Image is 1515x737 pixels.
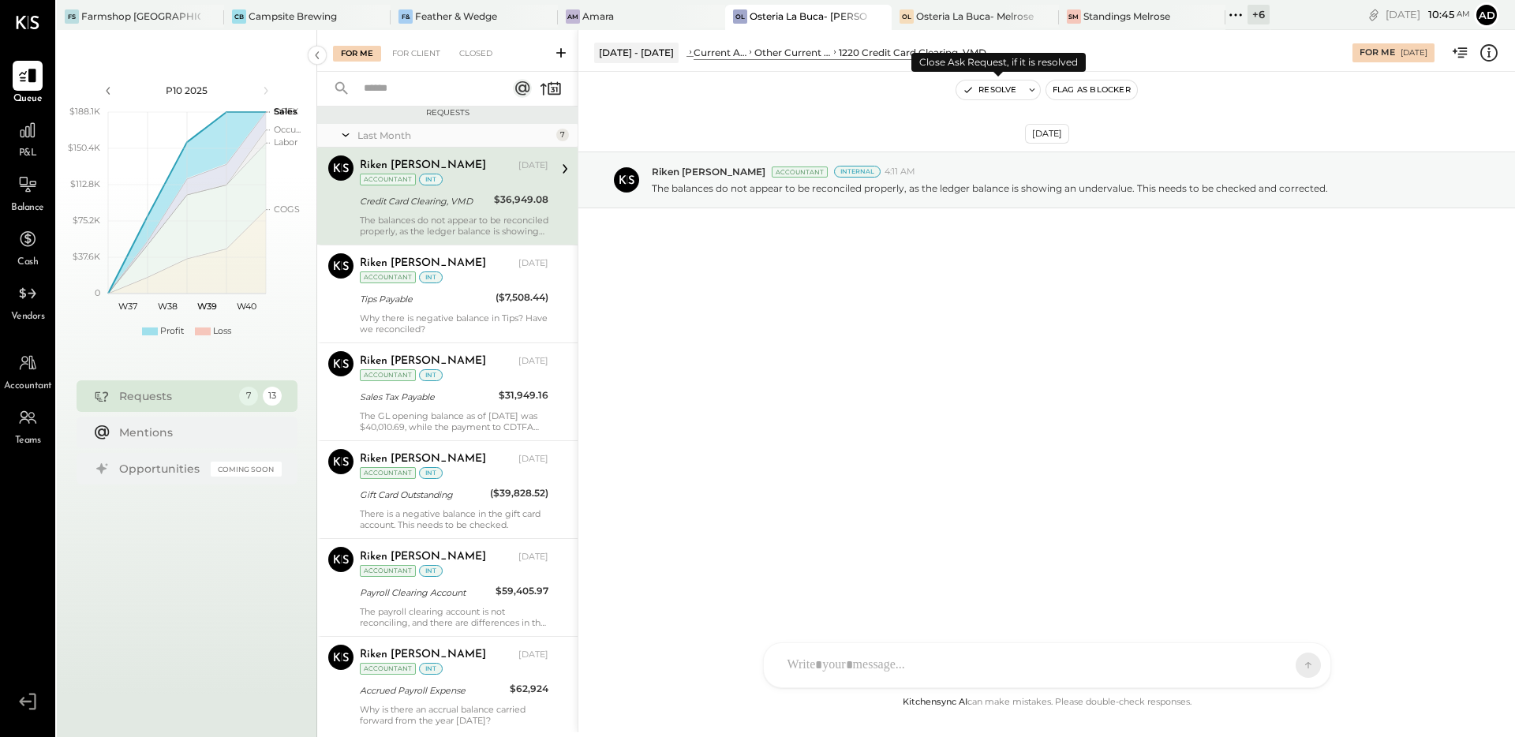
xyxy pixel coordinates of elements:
div: Riken [PERSON_NAME] [360,256,486,271]
div: Loss [213,325,231,338]
div: Coming Soon [211,462,282,477]
text: $112.8K [70,178,100,189]
div: Accountant [360,565,416,577]
div: The GL opening balance as of [DATE] was $40,010.69, while the payment to CDTFA was $50,804.73, re... [360,410,548,432]
div: Sales Tax Payable [360,389,494,405]
div: Current Assets [694,46,746,59]
div: Accountant [360,369,416,381]
a: Vendors [1,279,54,324]
text: W39 [196,301,216,312]
div: Requests [325,107,570,118]
div: Accrued Payroll Expense [360,683,505,698]
button: Flag as Blocker [1046,80,1137,99]
div: Credit Card Clearing, VMD [360,193,489,209]
div: CB [232,9,246,24]
div: OL [733,9,747,24]
span: Cash [17,256,38,270]
div: $36,949.08 [494,192,548,208]
text: COGS [274,204,300,215]
text: $150.4K [68,142,100,153]
div: [DATE] [518,453,548,466]
div: [DATE] [1025,124,1069,144]
div: Riken [PERSON_NAME] [360,451,486,467]
div: Accountant [772,166,828,178]
span: Queue [13,92,43,107]
button: Ad [1474,2,1499,28]
text: $75.2K [73,215,100,226]
span: Accountant [4,380,52,394]
div: Mentions [119,425,274,440]
span: Teams [15,434,41,448]
div: [DATE] [518,257,548,270]
div: int [419,467,443,479]
div: $62,924 [510,681,548,697]
div: Feather & Wedge [415,9,497,23]
div: Riken [PERSON_NAME] [360,158,486,174]
text: Labor [274,137,297,148]
a: Accountant [1,348,54,394]
div: F& [398,9,413,24]
span: Vendors [11,310,45,324]
div: Riken [PERSON_NAME] [360,647,486,663]
span: P&L [19,147,37,161]
div: [DATE] - [DATE] [594,43,679,62]
div: Riken [PERSON_NAME] [360,354,486,369]
div: For Client [384,46,448,62]
div: Other Current Assets [754,46,831,59]
a: Cash [1,224,54,270]
div: The payroll clearing account is not reconciling, and there are differences in the ledger balance. [360,606,548,628]
div: Campsite Brewing [249,9,337,23]
a: Balance [1,170,54,215]
div: Farmshop [GEOGRAPHIC_DATA][PERSON_NAME] [81,9,200,23]
div: Opportunities [119,461,203,477]
div: [DATE] [1386,7,1470,22]
div: int [419,174,443,185]
button: Resolve [956,80,1023,99]
div: [DATE] [518,649,548,661]
div: For Me [333,46,381,62]
text: $188.1K [69,106,100,117]
a: Queue [1,61,54,107]
span: 4:11 AM [885,166,915,178]
text: 0 [95,287,100,298]
div: + 6 [1248,5,1270,24]
div: ($39,828.52) [490,485,548,501]
div: The balances do not appear to be reconciled properly, as the ledger balance is showing an underva... [360,215,548,237]
text: Sales [274,106,297,117]
div: Requests [119,388,231,404]
div: 1220 Credit Card Clearing, VMD [839,46,986,59]
div: Accountant [360,663,416,675]
div: Standings Melrose [1083,9,1170,23]
div: Profit [160,325,184,338]
div: Close Ask Request, if it is resolved [911,53,1086,72]
a: Teams [1,402,54,448]
div: SM [1067,9,1081,24]
text: W38 [157,301,177,312]
span: Balance [11,201,44,215]
div: [DATE] [518,551,548,563]
text: W37 [118,301,137,312]
div: Accountant [360,467,416,479]
div: Payroll Clearing Account [360,585,491,600]
div: [DATE] [518,355,548,368]
div: int [419,663,443,675]
div: Last Month [357,129,552,142]
text: Occu... [274,124,301,135]
div: Accountant [360,174,416,185]
div: Tips Payable [360,291,491,307]
div: Why there is negative balance in Tips? Have we reconciled? [360,312,548,335]
div: copy link [1366,6,1382,23]
div: Am [566,9,580,24]
div: 13 [263,387,282,406]
div: [DATE] [1401,47,1427,58]
div: 7 [556,129,569,141]
div: int [419,369,443,381]
div: ($7,508.44) [496,290,548,305]
div: There is a negative balance in the gift card account. This needs to be checked. [360,508,548,530]
div: 7 [239,387,258,406]
text: W40 [236,301,256,312]
div: Closed [451,46,500,62]
div: Why is there an accrual balance carried forward from the year [DATE]? [360,704,548,726]
div: int [419,271,443,283]
div: Internal [834,166,881,178]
